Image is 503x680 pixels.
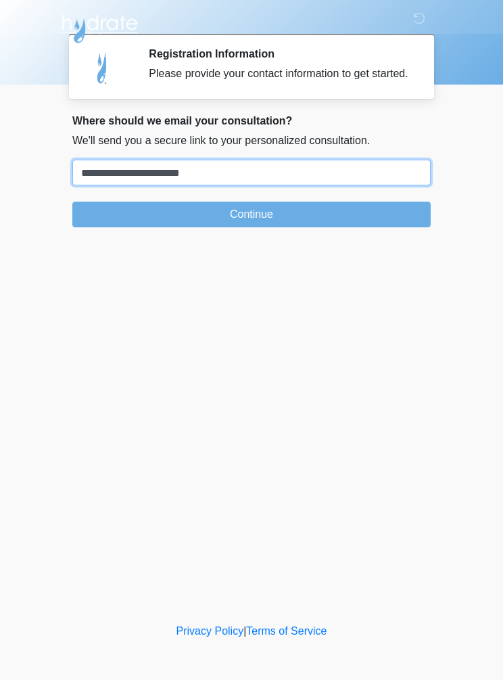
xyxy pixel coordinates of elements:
p: We'll send you a secure link to your personalized consultation. [72,133,431,149]
img: Agent Avatar [82,47,123,88]
div: Please provide your contact information to get started. [149,66,410,82]
a: Terms of Service [246,625,327,637]
img: Hydrate IV Bar - Flagstaff Logo [59,10,140,44]
h2: Where should we email your consultation? [72,114,431,127]
a: Privacy Policy [176,625,244,637]
button: Continue [72,202,431,227]
a: | [243,625,246,637]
